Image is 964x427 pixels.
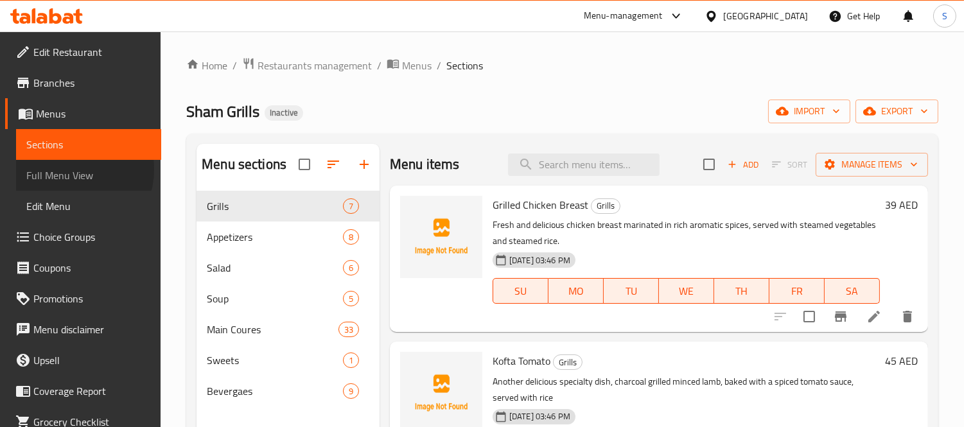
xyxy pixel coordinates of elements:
[197,191,380,222] div: Grills7
[33,353,151,368] span: Upsell
[186,57,938,74] nav: breadcrumb
[197,345,380,376] div: Sweets1
[207,229,343,245] span: Appetizers
[696,151,723,178] span: Select section
[493,278,548,304] button: SU
[343,229,359,245] div: items
[493,351,550,370] span: Kofta Tomato
[265,107,303,118] span: Inactive
[207,322,338,337] span: Main Coures
[349,149,380,180] button: Add section
[604,278,659,304] button: TU
[318,149,349,180] span: Sort sections
[723,9,808,23] div: [GEOGRAPHIC_DATA]
[554,355,582,370] span: Grills
[16,160,161,191] a: Full Menu View
[769,278,825,304] button: FR
[504,254,575,266] span: [DATE] 03:46 PM
[197,222,380,252] div: Appetizers8
[197,283,380,314] div: Soup5
[33,75,151,91] span: Branches
[866,309,882,324] a: Edit menu item
[197,376,380,406] div: Bevergaes9
[387,57,432,74] a: Menus
[723,155,764,175] span: Add item
[186,97,259,126] span: Sham Grills
[493,374,880,406] p: Another delicious specialty dish, charcoal grilled minced lamb, baked with a spiced tomato sauce,...
[778,103,840,119] span: import
[592,198,620,213] span: Grills
[764,155,816,175] span: Select section first
[343,383,359,399] div: items
[33,260,151,275] span: Coupons
[723,155,764,175] button: Add
[5,314,161,345] a: Menu disclaimer
[33,322,151,337] span: Menu disclaimer
[33,44,151,60] span: Edit Restaurant
[390,155,460,174] h2: Menu items
[33,383,151,399] span: Coverage Report
[16,129,161,160] a: Sections
[553,354,583,370] div: Grills
[207,198,343,214] span: Grills
[242,57,372,74] a: Restaurants management
[344,385,358,397] span: 9
[726,157,760,172] span: Add
[825,278,880,304] button: SA
[197,186,380,412] nav: Menu sections
[5,37,161,67] a: Edit Restaurant
[768,100,850,123] button: import
[664,282,709,301] span: WE
[232,58,237,73] li: /
[344,293,358,305] span: 5
[719,282,764,301] span: TH
[826,157,918,173] span: Manage items
[343,198,359,214] div: items
[344,200,358,213] span: 7
[207,260,343,275] span: Salad
[26,198,151,214] span: Edit Menu
[5,252,161,283] a: Coupons
[207,291,343,306] span: Soup
[493,195,588,214] span: Grilled Chicken Breast
[498,282,543,301] span: SU
[258,58,372,73] span: Restaurants management
[548,278,604,304] button: MO
[207,353,343,368] div: Sweets
[343,353,359,368] div: items
[5,222,161,252] a: Choice Groups
[885,196,918,214] h6: 39 AED
[554,282,599,301] span: MO
[291,151,318,178] span: Select all sections
[343,260,359,275] div: items
[504,410,575,423] span: [DATE] 03:46 PM
[855,100,938,123] button: export
[446,58,483,73] span: Sections
[33,291,151,306] span: Promotions
[197,314,380,345] div: Main Coures33
[591,198,620,214] div: Grills
[508,153,660,176] input: search
[26,168,151,183] span: Full Menu View
[5,67,161,98] a: Branches
[609,282,654,301] span: TU
[265,105,303,121] div: Inactive
[885,352,918,370] h6: 45 AED
[5,98,161,129] a: Menus
[186,58,227,73] a: Home
[202,155,286,174] h2: Menu sections
[339,324,358,336] span: 33
[825,301,856,332] button: Branch-specific-item
[5,376,161,406] a: Coverage Report
[493,217,880,249] p: Fresh and delicious chicken breast marinated in rich aromatic spices, served with steamed vegetab...
[659,278,714,304] button: WE
[344,354,358,367] span: 1
[866,103,928,119] span: export
[343,291,359,306] div: items
[197,252,380,283] div: Salad6
[207,383,343,399] span: Bevergaes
